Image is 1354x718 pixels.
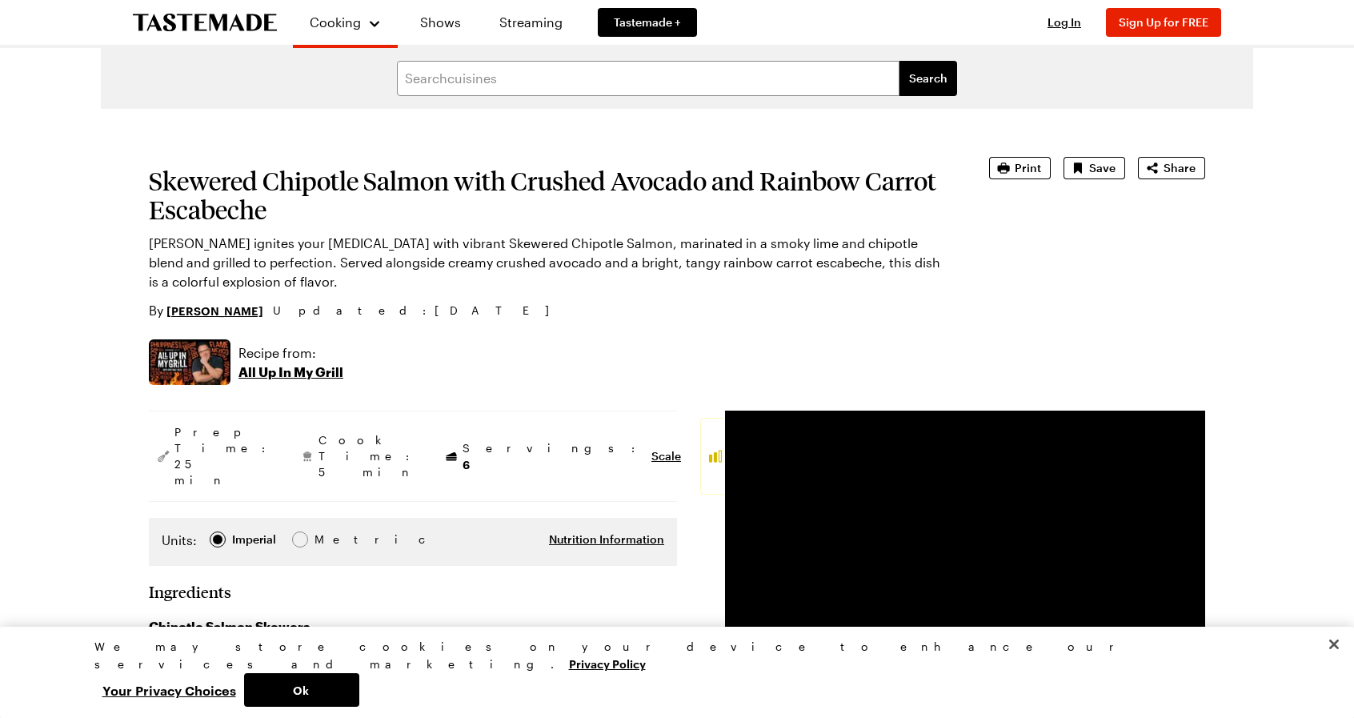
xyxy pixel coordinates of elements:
[149,582,231,601] h2: Ingredients
[1138,157,1205,179] button: Share
[94,638,1247,707] div: Privacy
[238,363,343,382] p: All Up In My Grill
[162,531,197,550] label: Units:
[1119,15,1208,29] span: Sign Up for FREE
[1048,15,1081,29] span: Log In
[614,14,681,30] span: Tastemade +
[174,424,274,488] span: Prep Time: 25 min
[149,617,677,636] h3: Chipotle Salmon Skewers
[463,456,470,471] span: 6
[244,673,359,707] button: Ok
[1316,627,1352,662] button: Close
[238,343,343,363] p: Recipe from:
[238,343,343,382] a: Recipe from:All Up In My Grill
[149,166,944,224] h1: Skewered Chipotle Salmon with Crushed Avocado and Rainbow Carrot Escabeche
[463,440,643,473] span: Servings:
[309,6,382,38] button: Cooking
[549,531,664,548] button: Nutrition Information
[318,432,418,480] span: Cook Time: 5 min
[149,339,230,385] img: Show where recipe is used
[1064,157,1125,179] button: Save recipe
[149,301,263,320] p: By
[725,411,1205,681] video-js: Video Player
[725,411,1205,681] iframe: Advertisement
[1015,160,1041,176] span: Print
[310,14,361,30] span: Cooking
[1032,14,1096,30] button: Log In
[149,234,944,291] p: [PERSON_NAME] ignites your [MEDICAL_DATA] with vibrant Skewered Chipotle Salmon, marinated in a s...
[162,531,348,553] div: Imperial Metric
[232,531,276,548] div: Imperial
[314,531,348,548] div: Metric
[1089,160,1116,176] span: Save
[94,638,1247,673] div: We may store cookies on your device to enhance our services and marketing.
[1106,8,1221,37] button: Sign Up for FREE
[232,531,278,548] span: Imperial
[166,302,263,319] a: [PERSON_NAME]
[273,302,565,319] span: Updated : [DATE]
[909,70,947,86] span: Search
[899,61,957,96] button: filters
[133,14,277,32] a: To Tastemade Home Page
[989,157,1051,179] button: Print
[1164,160,1196,176] span: Share
[569,656,646,671] a: More information about your privacy, opens in a new tab
[651,448,681,464] button: Scale
[94,673,244,707] button: Your Privacy Choices
[598,8,697,37] a: Tastemade +
[314,531,350,548] span: Metric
